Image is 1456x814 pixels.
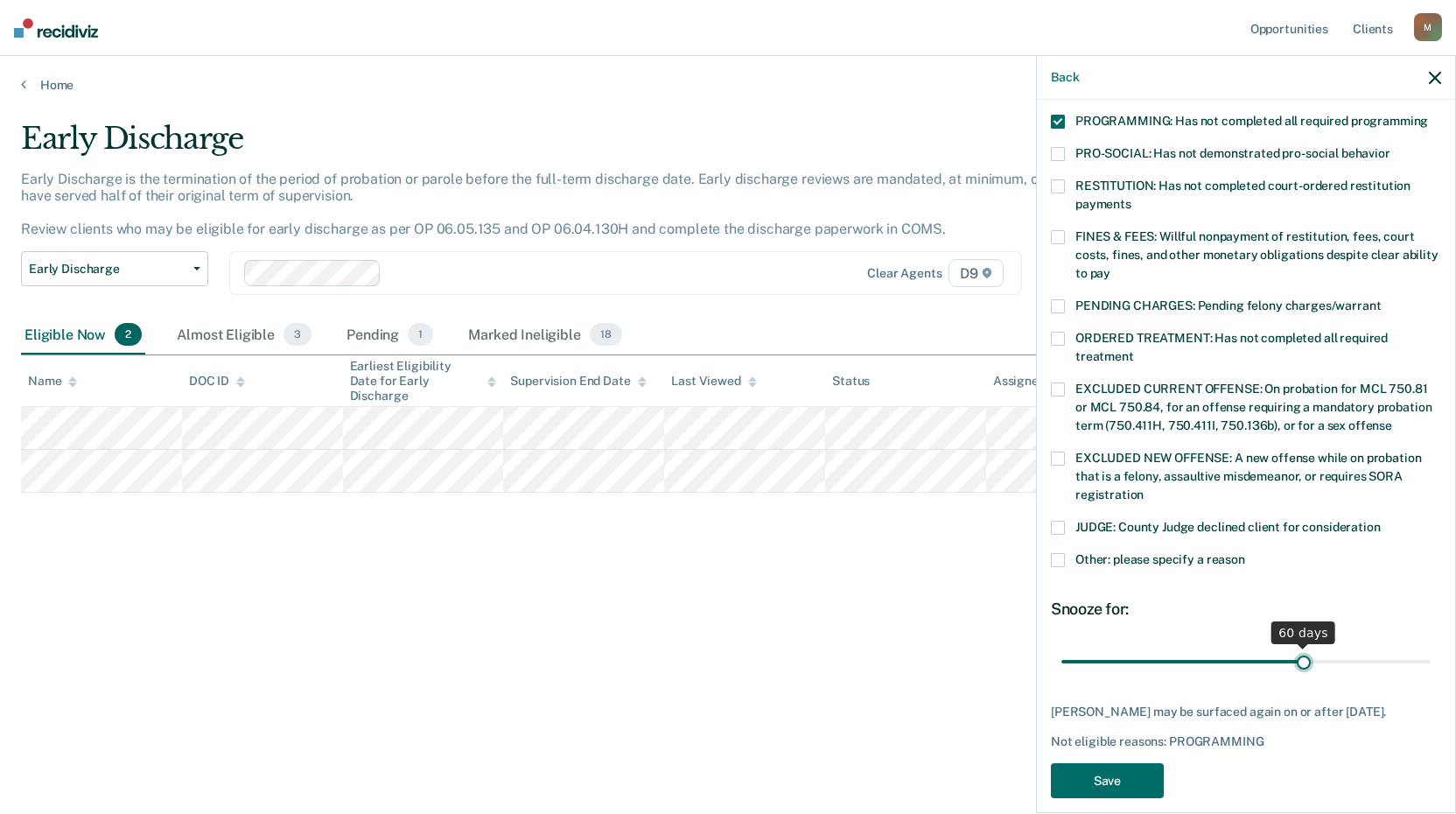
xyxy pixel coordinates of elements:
[1075,114,1428,128] span: PROGRAMMING: Has not completed all required programming
[1075,179,1410,211] span: RESTITUTION: Has not completed court-ordered restitution payments
[283,323,311,346] span: 3
[1051,763,1164,799] button: Save
[1075,298,1381,312] span: PENDING CHARGES: Pending felony charges/warrant
[21,316,145,354] div: Eligible Now
[1051,600,1441,619] div: Snooze for:
[948,259,1004,287] span: D9
[671,374,756,389] div: Last Viewed
[832,374,870,389] div: Status
[29,262,186,277] span: Early Discharge
[1414,13,1442,41] div: M
[115,323,142,346] span: 2
[590,323,622,346] span: 18
[408,323,433,346] span: 1
[1051,705,1441,719] div: [PERSON_NAME] may be surfaced again on or after [DATE].
[21,171,1108,238] p: Early Discharge is the termination of the period of probation or parole before the full-term disc...
[1075,229,1438,280] span: FINES & FEES: Willful nonpayment of restitution, fees, court costs, fines, and other monetary obl...
[867,266,941,281] div: Clear agents
[1075,331,1388,363] span: ORDERED TREATMENT: Has not completed all required treatment
[1075,382,1431,432] span: EXCLUDED CURRENT OFFENSE: On probation for MCL 750.81 or MCL 750.84, for an offense requiring a m...
[173,316,315,354] div: Almost Eligible
[350,359,497,403] div: Earliest Eligibility Date for Early Discharge
[993,374,1075,389] div: Assigned to
[1051,70,1079,85] button: Back
[1075,552,1245,566] span: Other: please specify a reason
[1051,734,1441,749] div: Not eligible reasons: PROGRAMMING
[510,374,646,389] div: Supervision End Date
[28,374,77,389] div: Name
[1075,520,1381,534] span: JUDGE: County Judge declined client for consideration
[1075,146,1390,160] span: PRO-SOCIAL: Has not demonstrated pro-social behavior
[14,18,98,38] img: Recidiviz
[343,316,437,354] div: Pending
[21,121,1113,171] div: Early Discharge
[189,374,245,389] div: DOC ID
[1075,451,1421,502] span: EXCLUDED NEW OFFENSE: A new offense while on probation that is a felony, assaultive misdemeanor, ...
[21,77,1435,93] a: Home
[465,316,625,354] div: Marked Ineligible
[1271,621,1335,644] div: 60 days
